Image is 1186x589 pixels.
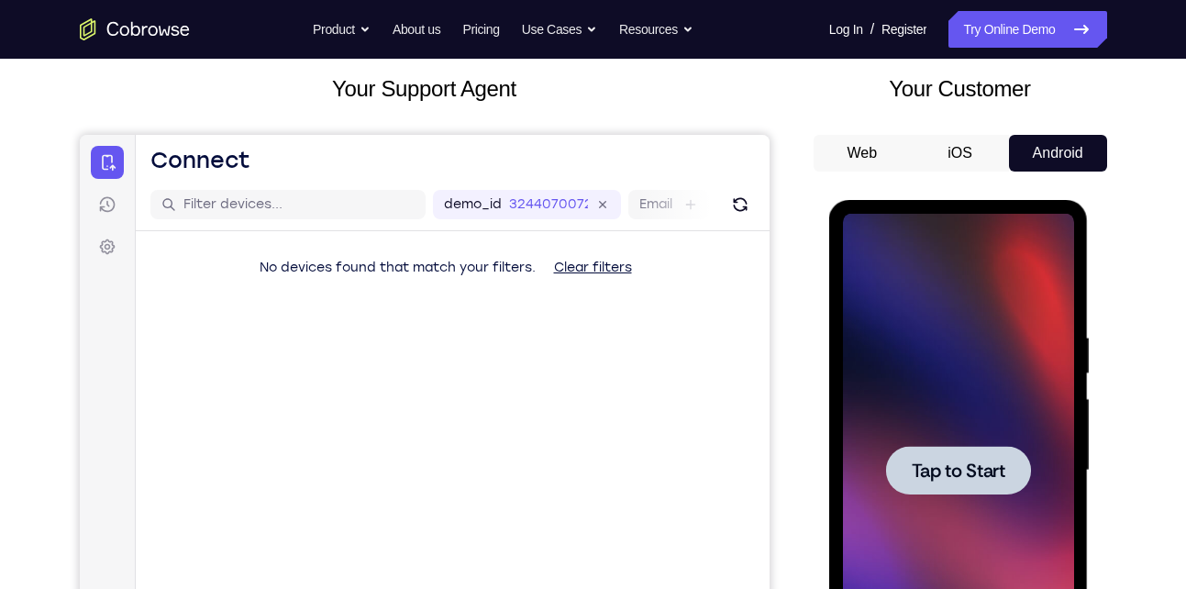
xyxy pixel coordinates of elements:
[460,115,567,151] button: Clear filters
[313,11,371,48] button: Product
[462,11,499,48] a: Pricing
[180,125,456,140] span: No devices found that match your filters.
[80,18,190,40] a: Go to the home page
[881,11,926,48] a: Register
[814,72,1107,106] h2: Your Customer
[870,18,874,40] span: /
[57,246,202,294] button: Tap to Start
[814,135,912,172] button: Web
[393,11,440,48] a: About us
[911,135,1009,172] button: iOS
[829,11,863,48] a: Log In
[317,552,428,589] button: 6-digit code
[948,11,1106,48] a: Try Online Demo
[80,72,770,106] h2: Your Support Agent
[83,261,176,280] span: Tap to Start
[1009,135,1107,172] button: Android
[619,11,693,48] button: Resources
[522,11,597,48] button: Use Cases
